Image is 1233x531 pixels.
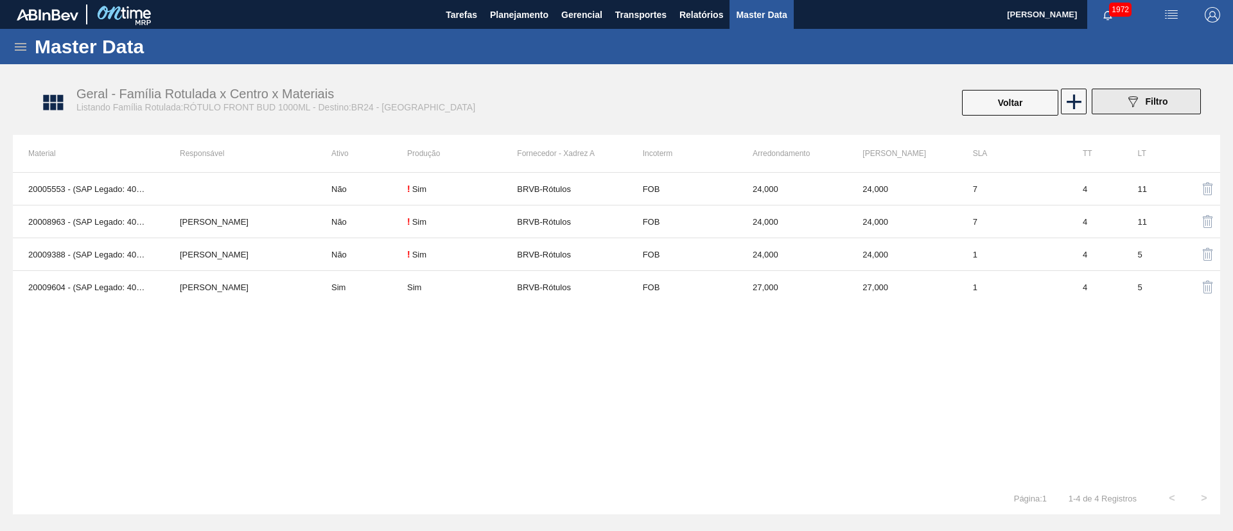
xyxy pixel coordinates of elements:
div: Material sem Data de Descontinuação [407,249,517,259]
td: Não [316,173,407,205]
td: 20009604 - (SAP Legado: 40015503) - ROT FRONT BUDWEISER 1L NIV 025 CX27MIL [13,271,164,304]
th: LT [1123,135,1178,172]
td: 1 [958,238,1067,271]
button: Filtro [1092,89,1201,114]
img: delete-icon [1200,214,1216,229]
span: Transportes [615,7,667,22]
td: BRVB-Rótulos [517,173,627,205]
div: Voltar Para Família Rotulada x Centro [961,89,1060,117]
th: [PERSON_NAME] [847,135,957,172]
td: Não [316,205,407,238]
td: 24 [847,238,957,271]
th: Fornecedor - Xadrez A [517,135,627,172]
div: Excluir Material [1193,173,1205,204]
div: Material sem Data de Descontinuação [407,283,517,292]
h1: Master Data [35,39,263,54]
td: 7 [958,205,1067,238]
td: 11 [1123,205,1178,238]
td: FOB [627,238,737,271]
td: 20008963 - (SAP Legado: 40014497) - ROT FRONT BUDWEISER 990 NIV 024 CX24MIL [13,205,164,238]
span: 1972 [1109,3,1132,17]
div: Excluir Material [1193,239,1205,270]
td: FOB [627,271,737,304]
button: Notificações [1087,6,1128,24]
td: 24 [737,205,847,238]
td: 1 [958,271,1067,304]
td: FOB [627,173,737,205]
td: 24 [737,173,847,205]
div: ! [407,249,410,259]
div: Nova Família Rotulada x Centro x Material [1060,89,1085,117]
th: Arredondamento [737,135,847,172]
td: BRVB-Rótulos [517,205,627,238]
td: Não [316,238,407,271]
button: Voltar [962,90,1058,116]
span: Tarefas [446,7,477,22]
td: 24 [737,238,847,271]
th: Responsável [164,135,316,172]
img: TNhmsLtSVTkK8tSr43FrP2fwEKptu5GPRR3wAAAABJRU5ErkJggg== [17,9,78,21]
th: Produção [407,135,517,172]
div: Sim [412,250,426,259]
td: 24 [847,173,957,205]
button: delete-icon [1193,272,1223,302]
td: 7 [958,173,1067,205]
span: Página : 1 [1014,494,1047,503]
td: BRVB-Rótulos [517,271,627,304]
div: Filtrar Família Rotulada x Centro x Material [1085,89,1207,117]
button: delete-icon [1193,239,1223,270]
td: FOB [627,205,737,238]
button: < [1156,482,1188,514]
td: 20009388 - (SAP Legado: 40015200) - ROT FT BUD M DE CLUBES 990 025 CX27MIL [13,238,164,271]
div: Excluir Material [1193,272,1205,302]
th: SLA [958,135,1067,172]
div: Excluir Material [1193,206,1205,237]
td: 27 [847,271,957,304]
div: Sim [407,283,421,292]
img: delete-icon [1200,247,1216,262]
img: delete-icon [1200,181,1216,196]
th: Material [13,135,164,172]
span: Listando Família Rotulada:RÓTULO FRONT BUD 1000ML - Destino:BR24 - [GEOGRAPHIC_DATA] [76,102,475,112]
td: 20005553 - (SAP Legado: 40012475) - ROT FRONT BUDWEISER 990 NF 429 CX32MIL [13,173,164,205]
td: BRVB-Rótulos [517,238,627,271]
button: > [1188,482,1220,514]
img: delete-icon [1200,279,1216,295]
td: 11 [1123,173,1178,205]
span: Relatórios [679,7,723,22]
div: ! [407,216,410,227]
div: Sim [412,217,426,227]
img: Logout [1205,7,1220,22]
div: Material sem Data de Descontinuação [407,216,517,227]
span: Gerencial [561,7,602,22]
td: 4 [1067,205,1123,238]
div: Sim [412,184,426,194]
div: ! [407,184,410,194]
button: delete-icon [1193,206,1223,237]
img: userActions [1164,7,1179,22]
th: TT [1067,135,1123,172]
div: Material sem Data de Descontinuação [407,184,517,194]
td: Sim [316,271,407,304]
td: Lucas Pondian [164,238,316,271]
th: Ativo [316,135,407,172]
span: Geral - Família Rotulada x Centro x Materiais [76,87,334,101]
span: Filtro [1146,96,1168,107]
span: Planejamento [490,7,548,22]
td: 24 [847,205,957,238]
th: Incoterm [627,135,737,172]
td: Lucas Pondian [164,271,316,304]
span: 1 - 4 de 4 Registros [1066,494,1137,503]
span: Master Data [736,7,787,22]
td: 27 [737,271,847,304]
td: 5 [1123,238,1178,271]
button: delete-icon [1193,173,1223,204]
td: 5 [1123,271,1178,304]
td: 4 [1067,173,1123,205]
td: 4 [1067,271,1123,304]
td: Lucas Pondian [164,205,316,238]
td: 4 [1067,238,1123,271]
